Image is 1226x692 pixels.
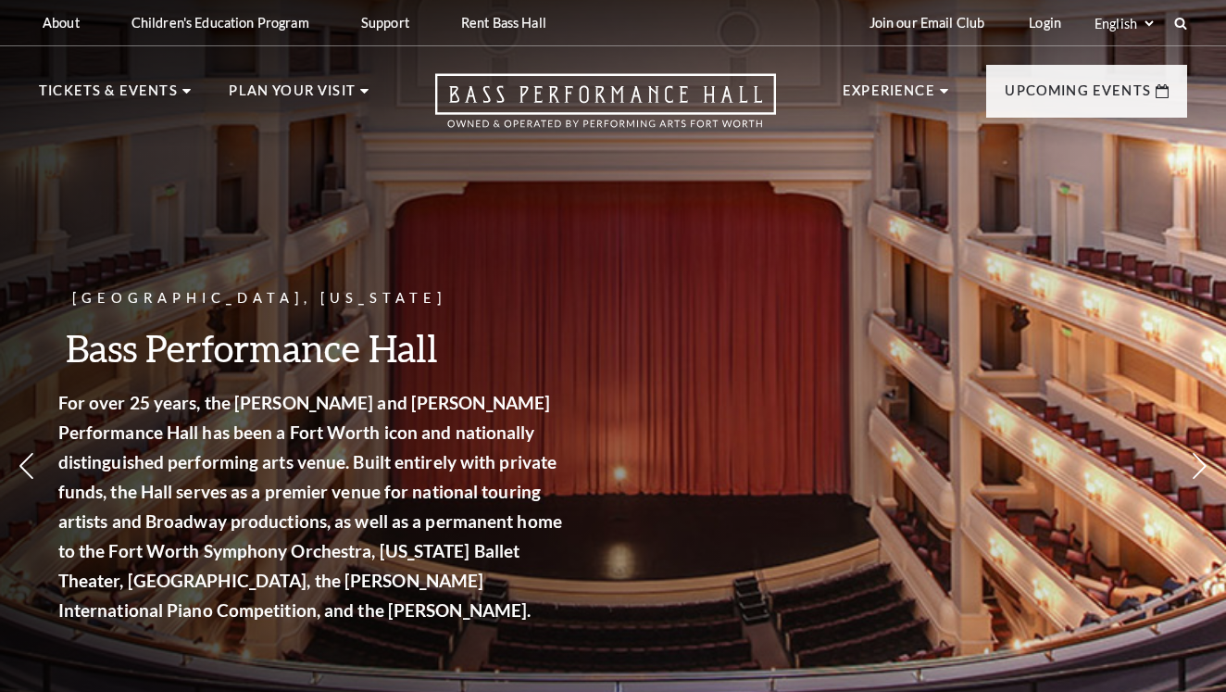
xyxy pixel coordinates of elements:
p: Upcoming Events [1005,80,1151,113]
p: [GEOGRAPHIC_DATA], [US_STATE] [74,287,583,310]
h3: Bass Performance Hall [74,324,583,371]
p: Experience [843,80,935,113]
p: Children's Education Program [131,15,309,31]
p: Tickets & Events [39,80,178,113]
p: Plan Your Visit [229,80,356,113]
strong: For over 25 years, the [PERSON_NAME] and [PERSON_NAME] Performance Hall has been a Fort Worth ico... [74,392,578,621]
p: Support [361,15,409,31]
p: About [43,15,80,31]
p: Rent Bass Hall [461,15,546,31]
select: Select: [1091,15,1157,32]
